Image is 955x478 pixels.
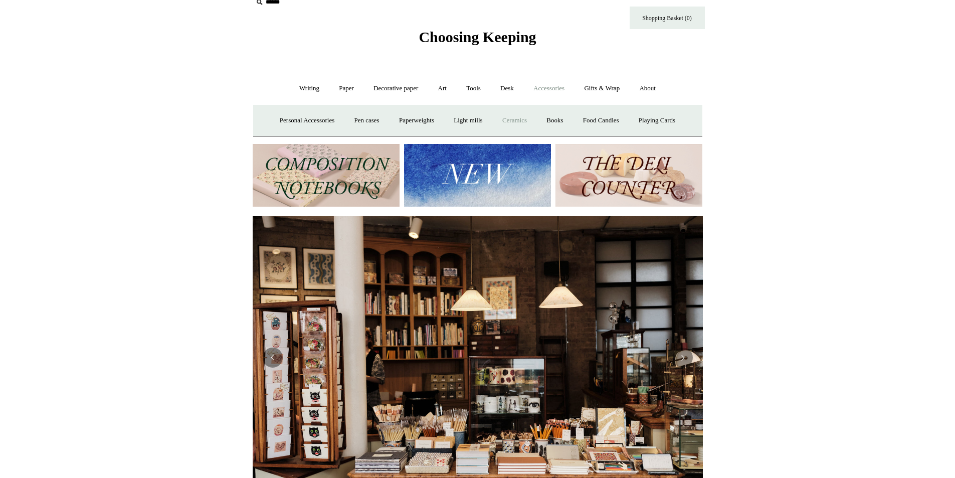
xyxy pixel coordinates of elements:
a: Art [429,75,456,102]
button: Previous [263,348,283,368]
span: Choosing Keeping [419,29,536,45]
a: Choosing Keeping [419,37,536,44]
a: Playing Cards [630,107,684,134]
a: Tools [457,75,490,102]
img: 202302 Composition ledgers.jpg__PID:69722ee6-fa44-49dd-a067-31375e5d54ec [253,144,400,207]
a: Decorative paper [364,75,427,102]
a: Books [537,107,572,134]
a: About [630,75,665,102]
a: Paperweights [390,107,443,134]
button: Next [673,348,693,368]
a: Pen cases [345,107,388,134]
a: Shopping Basket (0) [630,7,705,29]
a: Writing [290,75,328,102]
a: Gifts & Wrap [575,75,629,102]
a: Paper [330,75,363,102]
img: New.jpg__PID:f73bdf93-380a-4a35-bcfe-7823039498e1 [404,144,551,207]
a: Ceramics [493,107,536,134]
a: Food Candles [574,107,628,134]
img: The Deli Counter [555,144,702,207]
a: Light mills [445,107,491,134]
a: Personal Accessories [271,107,343,134]
a: Accessories [524,75,574,102]
a: Desk [491,75,523,102]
